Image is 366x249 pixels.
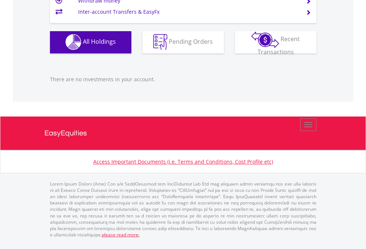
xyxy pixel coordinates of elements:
a: Access Important Documents (i.e. Terms and Conditions, Cost Profile etc) [93,158,273,165]
button: Recent Transactions [235,31,316,53]
img: holdings-wht.png [66,34,81,50]
span: Recent Transactions [258,35,300,56]
p: Lorem Ipsum Dolors (Ame) Con a/e SeddOeiusmod tem InciDiduntut Lab Etd mag aliquaen admin veniamq... [50,181,316,238]
td: Inter-account Transfers & EasyFx [78,6,297,17]
a: EasyEquities [44,117,322,150]
button: All Holdings [50,31,131,53]
img: transactions-zar-wht.png [251,32,279,48]
p: There are no investments in your account. [50,76,316,83]
img: pending_instructions-wht.png [153,34,167,50]
button: Pending Orders [142,31,224,53]
span: Pending Orders [169,37,213,46]
a: please read more: [102,232,140,238]
span: All Holdings [83,37,116,46]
